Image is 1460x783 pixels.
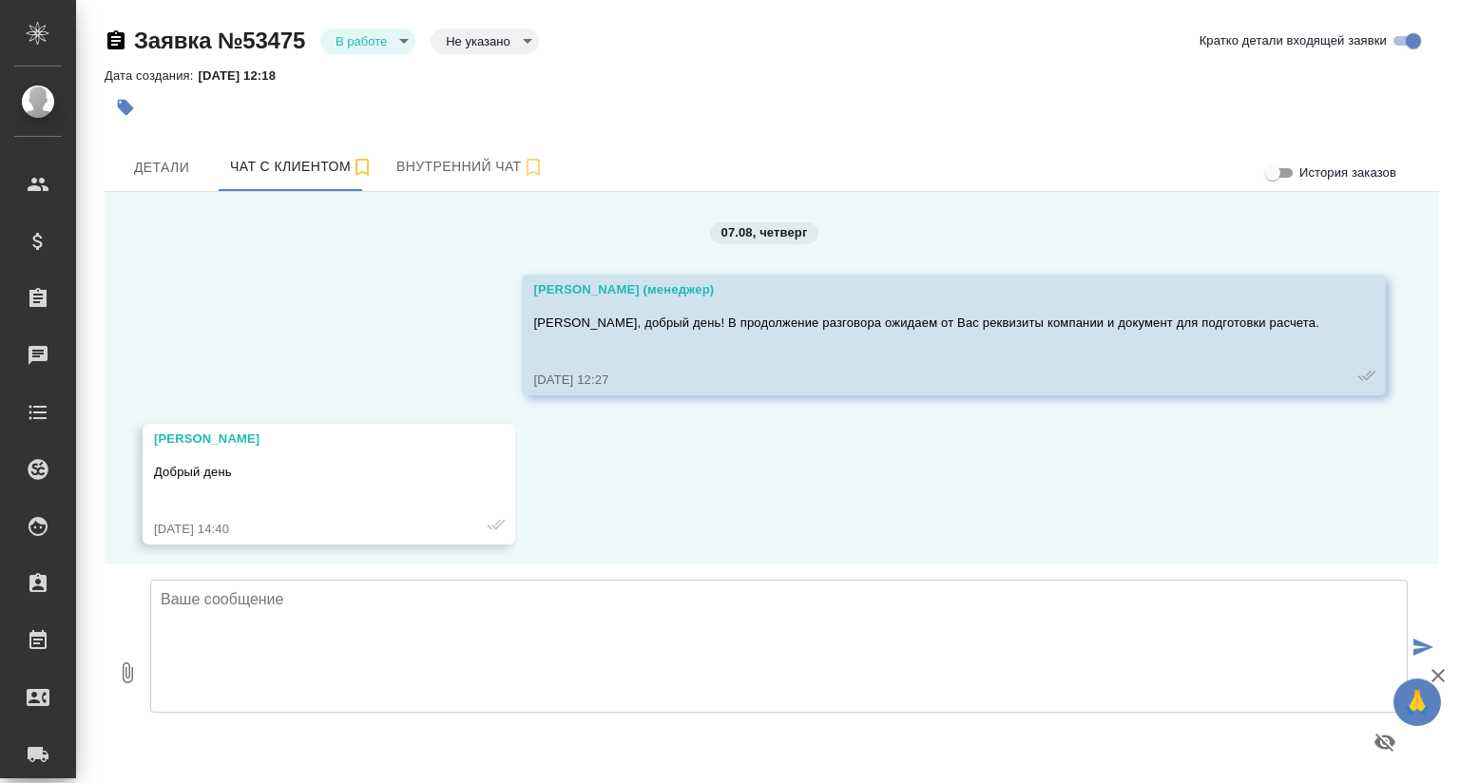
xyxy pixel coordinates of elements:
[431,29,538,54] div: В работе
[533,371,1319,390] div: [DATE] 12:27
[1299,163,1396,182] span: История заказов
[721,223,808,242] p: 07.08, четверг
[134,28,305,53] a: Заявка №53475
[1401,682,1433,722] span: 🙏
[1393,678,1441,726] button: 🙏
[230,155,374,179] span: Чат с клиентом
[105,29,127,52] button: Скопировать ссылку
[154,463,449,482] p: Добрый день
[396,155,545,179] span: Внутренний чат
[105,68,198,83] p: Дата создания:
[533,280,1319,299] div: [PERSON_NAME] (менеджер)
[198,68,290,83] p: [DATE] 12:18
[330,33,393,49] button: В работе
[154,520,449,539] div: [DATE] 14:40
[105,86,146,128] button: Добавить тэг
[116,156,207,180] span: Детали
[351,156,374,179] svg: Подписаться
[440,33,515,49] button: Не указано
[320,29,415,54] div: В работе
[1362,719,1408,765] button: Предпросмотр
[219,143,385,191] button: 77072404455 (Рустам) - (undefined)
[522,156,545,179] svg: Подписаться
[533,314,1319,333] p: [PERSON_NAME], добрый день! В продолжение разговора ожидаем от Вас реквизиты компании и документ ...
[154,430,449,449] div: [PERSON_NAME]
[1200,31,1387,50] span: Кратко детали входящей заявки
